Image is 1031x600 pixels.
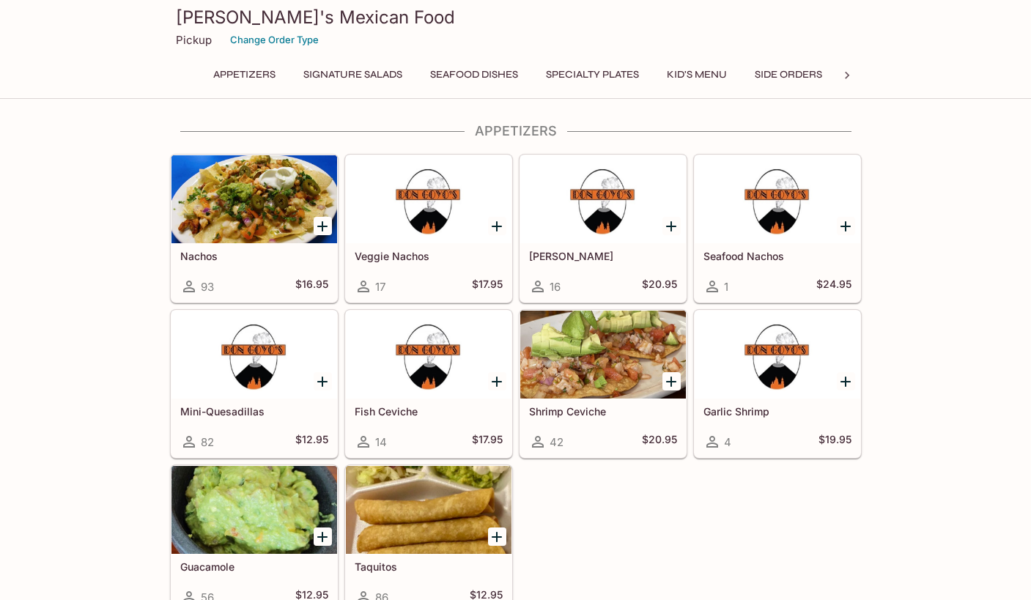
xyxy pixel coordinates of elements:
a: Veggie Nachos17$17.95 [345,155,512,303]
h5: $20.95 [642,278,677,295]
button: Add Taquitos [488,527,506,546]
a: Garlic Shrimp4$19.95 [694,310,861,458]
div: Shrimp Ceviche [520,311,686,399]
button: Add Nachos [314,217,332,235]
button: Add Shrimp Ceviche [662,372,681,390]
button: Add Veggie Nachos [488,217,506,235]
h5: Shrimp Ceviche [529,405,677,418]
a: Nachos93$16.95 [171,155,338,303]
h3: [PERSON_NAME]'s Mexican Food [176,6,856,29]
span: 93 [201,280,214,294]
span: 17 [375,280,385,294]
h5: $20.95 [642,433,677,451]
h5: $19.95 [818,433,851,451]
span: 42 [550,435,563,449]
div: Guacamole [171,466,337,554]
h5: $16.95 [295,278,328,295]
h5: $12.95 [295,433,328,451]
a: Shrimp Ceviche42$20.95 [520,310,687,458]
button: Specialty Plates [538,64,647,85]
h5: Taquitos [355,560,503,573]
button: Change Order Type [223,29,325,51]
button: Signature Salads [295,64,410,85]
button: Add Fajita Nachos [662,217,681,235]
a: [PERSON_NAME]16$20.95 [520,155,687,303]
a: Fish Ceviche14$17.95 [345,310,512,458]
h5: $17.95 [472,433,503,451]
h5: Mini-Quesadillas [180,405,328,418]
span: 82 [201,435,214,449]
div: Fajita Nachos [520,155,686,243]
a: Mini-Quesadillas82$12.95 [171,310,338,458]
button: Seafood Dishes [422,64,526,85]
div: Garlic Shrimp [695,311,860,399]
h4: Appetizers [170,123,862,139]
h5: Garlic Shrimp [703,405,851,418]
button: Kid's Menu [659,64,735,85]
h5: $24.95 [816,278,851,295]
div: Taquitos [346,466,511,554]
h5: Seafood Nachos [703,250,851,262]
a: Seafood Nachos1$24.95 [694,155,861,303]
h5: [PERSON_NAME] [529,250,677,262]
div: Nachos [171,155,337,243]
button: Add Fish Ceviche [488,372,506,390]
p: Pickup [176,33,212,47]
div: Fish Ceviche [346,311,511,399]
button: Add Seafood Nachos [837,217,855,235]
div: Veggie Nachos [346,155,511,243]
button: Add Guacamole [314,527,332,546]
button: Appetizers [205,64,284,85]
div: Seafood Nachos [695,155,860,243]
span: 16 [550,280,561,294]
span: 4 [724,435,731,449]
button: Add Garlic Shrimp [837,372,855,390]
h5: Nachos [180,250,328,262]
div: Mini-Quesadillas [171,311,337,399]
h5: Guacamole [180,560,328,573]
button: Add Mini-Quesadillas [314,372,332,390]
h5: Veggie Nachos [355,250,503,262]
span: 14 [375,435,387,449]
span: 1 [724,280,728,294]
h5: Fish Ceviche [355,405,503,418]
button: Side Orders [747,64,830,85]
h5: $17.95 [472,278,503,295]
